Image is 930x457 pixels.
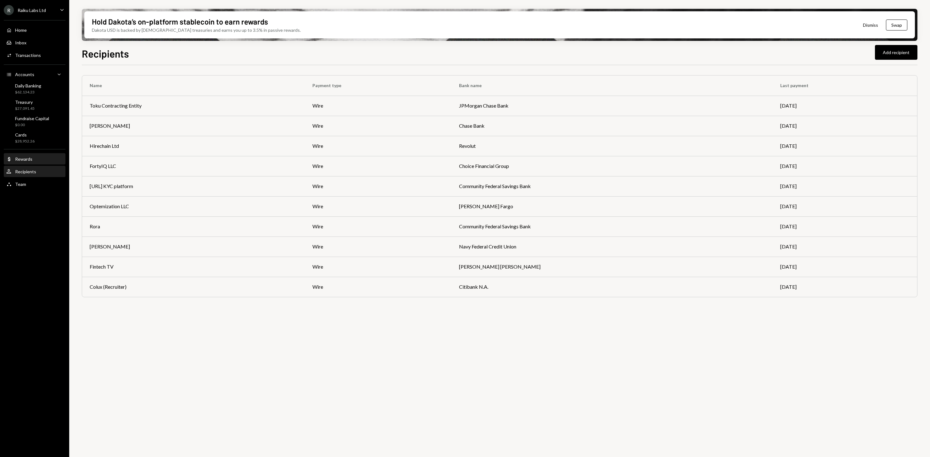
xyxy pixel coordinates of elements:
[90,203,129,210] div: Optemization LLC
[305,75,451,96] th: Payment type
[855,18,886,32] button: Dismiss
[773,237,917,257] td: [DATE]
[312,102,444,109] div: wire
[451,96,773,116] td: JPMorgan Chase Bank
[312,182,444,190] div: wire
[451,136,773,156] td: Revolut
[92,16,268,27] div: Hold Dakota’s on-platform stablecoin to earn rewards
[15,72,34,77] div: Accounts
[451,75,773,96] th: Bank name
[90,122,130,130] div: [PERSON_NAME]
[90,223,100,230] div: Rora
[451,156,773,176] td: Choice Financial Group
[312,243,444,250] div: wire
[773,136,917,156] td: [DATE]
[773,176,917,196] td: [DATE]
[15,122,49,128] div: $0.00
[15,139,35,144] div: $28,952.26
[312,203,444,210] div: wire
[312,223,444,230] div: wire
[90,162,116,170] div: FortyIQ LLC
[4,166,65,177] a: Recipients
[15,156,32,162] div: Rewards
[4,178,65,190] a: Team
[773,156,917,176] td: [DATE]
[15,53,41,58] div: Transactions
[15,83,41,88] div: Daily Banking
[90,142,119,150] div: Hirechain Ltd
[4,37,65,48] a: Inbox
[4,153,65,164] a: Rewards
[15,181,26,187] div: Team
[4,130,65,145] a: Cards$28,952.26
[90,263,114,270] div: Fintech TV
[773,216,917,237] td: [DATE]
[92,27,301,33] div: Dakota USD is backed by [DEMOGRAPHIC_DATA] treasuries and earns you up to 3.5% in passive rewards.
[15,116,49,121] div: Fundraise Capital
[773,257,917,277] td: [DATE]
[4,24,65,36] a: Home
[312,283,444,291] div: wire
[451,116,773,136] td: Chase Bank
[82,47,129,60] h1: Recipients
[312,122,444,130] div: wire
[15,40,26,45] div: Inbox
[4,5,14,15] div: R
[773,196,917,216] td: [DATE]
[451,216,773,237] td: Community Federal Savings Bank
[451,176,773,196] td: Community Federal Savings Bank
[451,277,773,297] td: Citibank N.A.
[773,116,917,136] td: [DATE]
[451,237,773,257] td: Navy Federal Credit Union
[15,99,35,105] div: Treasury
[90,283,126,291] div: Colux (Recruiter)
[90,182,133,190] div: [URL] KYC platform
[4,114,65,129] a: Fundraise Capital$0.00
[4,81,65,96] a: Daily Banking$62,134.23
[773,75,917,96] th: Last payment
[18,8,46,13] div: Raiku Labs Ltd
[875,45,917,60] button: Add recipient
[451,196,773,216] td: [PERSON_NAME] Fargo
[15,132,35,137] div: Cards
[15,169,36,174] div: Recipients
[4,49,65,61] a: Transactions
[82,75,305,96] th: Name
[90,102,142,109] div: Toku Contracting Entity
[312,142,444,150] div: wire
[15,106,35,111] div: $27,091.45
[4,98,65,113] a: Treasury$27,091.45
[90,243,130,250] div: [PERSON_NAME]
[15,27,27,33] div: Home
[886,20,907,31] button: Swap
[773,277,917,297] td: [DATE]
[312,263,444,270] div: wire
[773,96,917,116] td: [DATE]
[451,257,773,277] td: [PERSON_NAME] [PERSON_NAME]
[312,162,444,170] div: wire
[15,90,41,95] div: $62,134.23
[4,69,65,80] a: Accounts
